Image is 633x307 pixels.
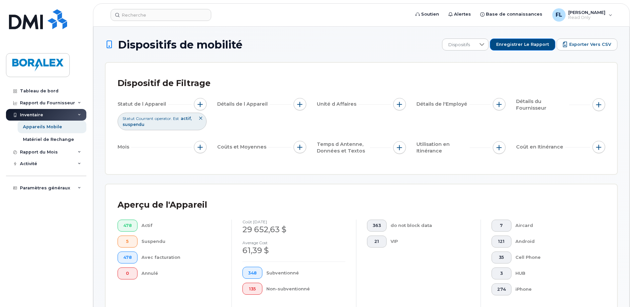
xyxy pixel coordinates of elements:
[515,283,595,295] div: iPhone
[557,39,617,51] button: Exporter vers CSV
[242,241,345,245] h4: Average cost
[242,220,345,224] h4: coût [DATE]
[317,101,358,108] span: Unité d Affaires
[373,239,381,244] span: 21
[217,101,270,108] span: Détails de l Appareil
[217,144,268,151] span: Coûts et Moyennes
[118,39,242,51] span: Dispositifs de mobilité
[497,287,506,292] span: 274
[515,236,595,248] div: Android
[367,236,387,248] button: 21
[123,271,132,276] span: 0
[248,286,257,292] span: 135
[442,39,476,51] span: Dispositifs
[516,98,569,112] span: Détails du Fournisseur
[118,252,137,263] button: 478
[317,141,370,154] span: Temps d Antenne, Données et Textos
[242,245,345,256] div: 61,39 $
[497,271,506,276] span: 3
[497,223,506,228] span: 7
[515,267,595,279] div: HUB
[569,42,611,48] span: Exporter vers CSV
[118,101,168,108] span: Statut de l Appareil
[155,116,179,121] span: operator. Est
[123,223,132,228] span: 478
[242,224,345,235] div: 29 652,63 $
[497,255,506,260] span: 35
[490,39,555,51] button: Enregistrer le rapport
[496,42,549,48] span: Enregistrer le rapport
[515,220,595,232] div: Aircard
[492,283,511,295] button: 274
[181,116,192,121] span: actif
[118,236,137,248] button: 5
[416,141,470,154] span: Utilisation en Itinérance
[123,116,153,121] span: Statut Courrant
[266,267,346,279] div: Subventionné
[118,220,137,232] button: 478
[123,255,132,260] span: 478
[373,223,381,228] span: 363
[515,252,595,263] div: Cell Phone
[141,236,221,248] div: Suspendu
[123,239,132,244] span: 5
[492,267,511,279] button: 3
[492,236,511,248] button: 121
[242,283,262,295] button: 135
[118,144,131,151] span: Mois
[497,239,506,244] span: 121
[123,122,144,127] span: suspendu
[391,236,470,248] div: VIP
[141,267,221,279] div: Annulé
[141,220,221,232] div: Actif
[516,144,565,151] span: Coût en Itinérance
[242,267,262,279] button: 348
[416,101,469,108] span: Détails de l'Employé
[266,283,346,295] div: Non-subventionné
[391,220,470,232] div: do not block data
[118,196,207,214] div: Aperçu de l'Appareil
[492,252,511,263] button: 35
[118,75,211,92] div: Dispositif de Filtrage
[141,252,221,263] div: Avec facturation
[118,267,137,279] button: 0
[248,270,257,276] span: 348
[367,220,387,232] button: 363
[492,220,511,232] button: 7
